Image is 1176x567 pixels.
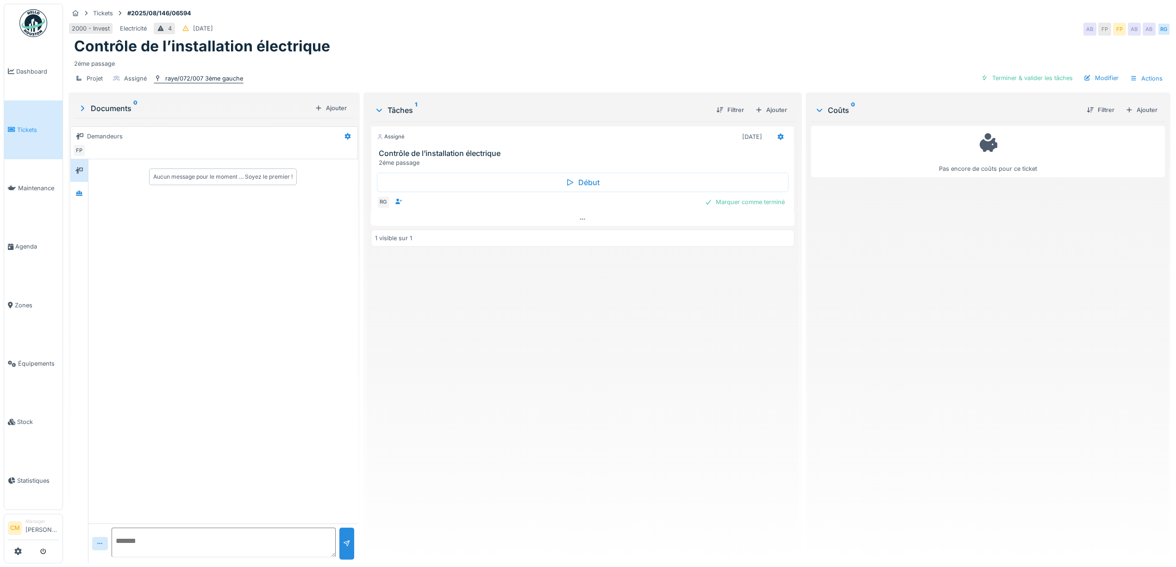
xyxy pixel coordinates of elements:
[1113,23,1126,36] div: FP
[1157,23,1170,36] div: RG
[1080,72,1122,84] div: Modifier
[713,104,748,116] div: Filtrer
[817,130,1159,173] div: Pas encore de coûts pour ce ticket
[74,56,1165,68] div: 2éme passage
[4,276,63,334] a: Zones
[165,74,243,83] div: raye/072/007 3ème gauche
[87,74,103,83] div: Projet
[25,518,59,525] div: Manager
[4,159,63,218] a: Maintenance
[87,132,123,141] div: Demandeurs
[4,100,63,159] a: Tickets
[4,218,63,276] a: Agenda
[379,158,790,167] div: 2éme passage
[375,234,412,243] div: 1 visible sur 1
[1122,104,1161,116] div: Ajouter
[379,149,790,158] h3: Contrôle de l’installation électrique
[15,242,59,251] span: Agenda
[4,451,63,510] a: Statistiques
[193,24,213,33] div: [DATE]
[375,105,709,116] div: Tâches
[8,521,22,535] li: CM
[16,67,59,76] span: Dashboard
[1083,104,1118,116] div: Filtrer
[15,301,59,310] span: Zones
[153,173,293,181] div: Aucun message pour le moment … Soyez le premier !
[73,144,86,157] div: FP
[18,184,59,193] span: Maintenance
[1128,23,1141,36] div: AB
[124,9,195,18] strong: #2025/08/146/06594
[4,334,63,393] a: Équipements
[8,518,59,540] a: CM Manager[PERSON_NAME]
[415,105,417,116] sup: 1
[72,24,110,33] div: 2000 - Invest
[17,125,59,134] span: Tickets
[701,196,788,208] div: Marquer comme terminé
[4,393,63,451] a: Stock
[17,417,59,426] span: Stock
[377,196,390,209] div: RG
[377,173,788,192] div: Début
[74,37,330,55] h1: Contrôle de l’installation électrique
[815,105,1079,116] div: Coûts
[311,102,350,114] div: Ajouter
[977,72,1076,84] div: Terminer & valider les tâches
[25,518,59,538] li: [PERSON_NAME]
[133,103,138,114] sup: 0
[1143,23,1156,36] div: AB
[4,42,63,100] a: Dashboard
[18,359,59,368] span: Équipements
[1126,72,1167,85] div: Actions
[751,104,791,116] div: Ajouter
[168,24,172,33] div: 4
[742,132,762,141] div: [DATE]
[78,103,311,114] div: Documents
[1098,23,1111,36] div: FP
[851,105,855,116] sup: 0
[93,9,113,18] div: Tickets
[124,74,147,83] div: Assigné
[17,476,59,485] span: Statistiques
[19,9,47,37] img: Badge_color-CXgf-gQk.svg
[377,133,405,141] div: Assigné
[120,24,147,33] div: Electricité
[1083,23,1096,36] div: AB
